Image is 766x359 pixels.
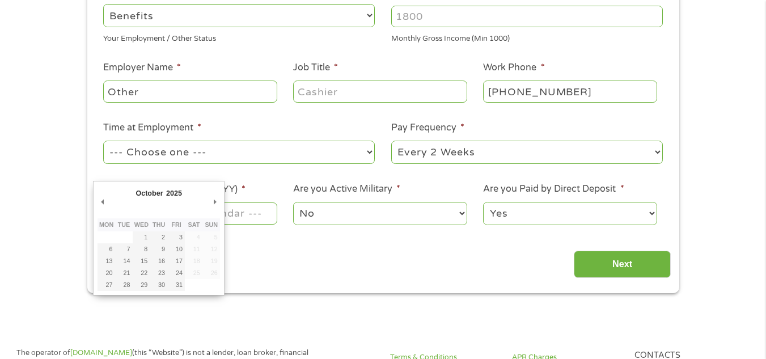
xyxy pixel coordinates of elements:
div: 2025 [164,185,183,201]
input: Next [574,251,671,278]
abbr: Tuesday [118,221,130,228]
input: (231) 754-4010 [483,81,657,102]
div: October [134,185,165,201]
button: Previous Month [98,194,108,209]
button: 13 [98,255,115,267]
label: Job Title [293,62,338,74]
button: 30 [150,279,168,291]
button: 24 [168,267,185,279]
input: Cashier [293,81,467,102]
abbr: Thursday [153,221,165,228]
div: Monthly Gross Income (Min 1000) [391,29,663,45]
label: Are you Active Military [293,183,400,195]
label: Are you Paid by Direct Deposit [483,183,624,195]
abbr: Friday [171,221,181,228]
button: 27 [98,279,115,291]
button: 9 [150,243,168,255]
button: 15 [133,255,150,267]
button: 14 [115,255,133,267]
button: 22 [133,267,150,279]
button: 23 [150,267,168,279]
button: 7 [115,243,133,255]
label: Time at Employment [103,122,201,134]
button: 3 [168,231,185,243]
button: 17 [168,255,185,267]
button: 16 [150,255,168,267]
button: 2 [150,231,168,243]
button: 21 [115,267,133,279]
abbr: Sunday [205,221,218,228]
button: 20 [98,267,115,279]
button: 29 [133,279,150,291]
button: 28 [115,279,133,291]
label: Work Phone [483,62,544,74]
button: 1 [133,231,150,243]
label: Pay Frequency [391,122,464,134]
div: Your Employment / Other Status [103,29,375,45]
abbr: Monday [99,221,113,228]
abbr: Saturday [188,221,200,228]
input: Walmart [103,81,277,102]
button: 6 [98,243,115,255]
button: 31 [168,279,185,291]
button: 8 [133,243,150,255]
button: Next Month [210,194,220,209]
a: [DOMAIN_NAME] [70,348,132,357]
label: Employer Name [103,62,181,74]
input: 1800 [391,6,663,27]
button: 10 [168,243,185,255]
abbr: Wednesday [134,221,149,228]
